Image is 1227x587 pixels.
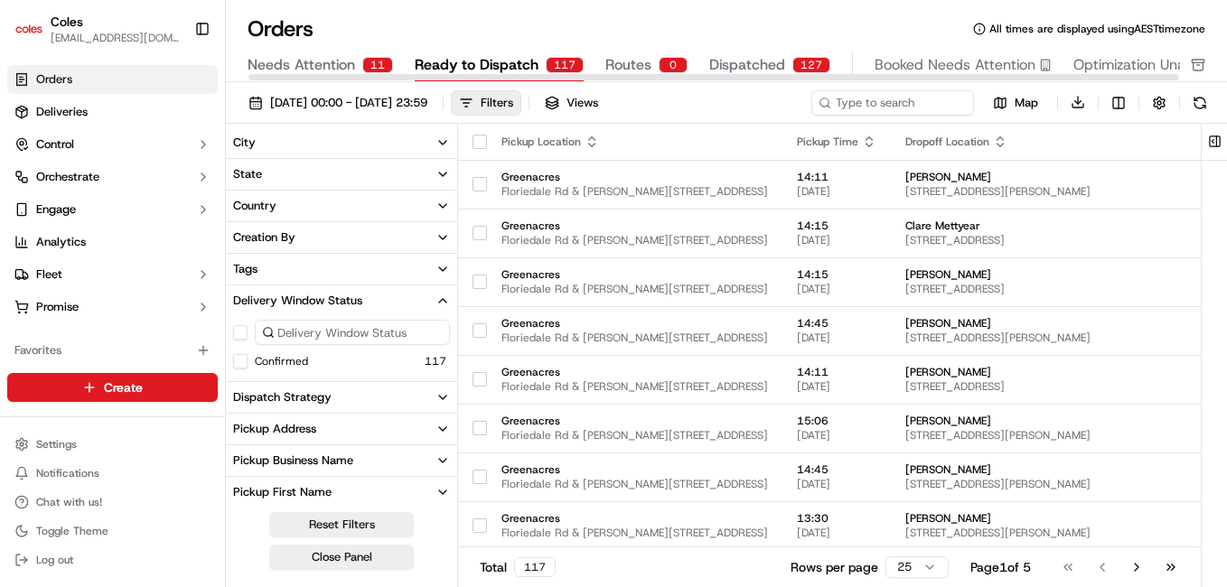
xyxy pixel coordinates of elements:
[226,414,457,444] button: Pickup Address
[480,557,556,577] div: Total
[797,511,876,526] span: 13:30
[51,13,83,31] button: Coles
[791,558,878,576] p: Rows per page
[797,526,876,540] span: [DATE]
[567,95,598,111] span: Views
[501,184,768,199] span: Floriedale Rd & [PERSON_NAME][STREET_ADDRESS]
[792,57,830,73] div: 127
[7,163,218,191] button: Orchestrate
[797,414,876,428] span: 15:06
[36,299,79,315] span: Promise
[415,54,539,76] span: Ready to Dispatch
[905,282,1183,296] span: [STREET_ADDRESS]
[7,336,218,365] div: Favorites
[226,127,457,158] button: City
[797,170,876,184] span: 14:11
[7,228,218,256] a: Analytics
[905,511,1183,526] span: [PERSON_NAME]
[233,229,295,246] div: Creation By
[659,57,688,73] div: 0
[501,379,768,394] span: Floriedale Rd & [PERSON_NAME][STREET_ADDRESS]
[7,373,218,402] button: Create
[501,282,768,296] span: Floriedale Rd & [PERSON_NAME][STREET_ADDRESS]
[905,170,1183,184] span: [PERSON_NAME]
[501,477,768,491] span: Floriedale Rd & [PERSON_NAME][STREET_ADDRESS]
[233,135,256,151] div: City
[36,234,86,250] span: Analytics
[7,432,218,457] button: Settings
[14,14,43,43] img: Coles
[233,198,276,214] div: Country
[226,477,457,508] button: Pickup First Name
[797,282,876,296] span: [DATE]
[226,191,457,221] button: Country
[514,557,556,577] div: 117
[501,233,768,247] span: Floriedale Rd & [PERSON_NAME][STREET_ADDRESS]
[233,261,258,277] div: Tags
[797,135,876,149] div: Pickup Time
[905,267,1183,282] span: [PERSON_NAME]
[248,54,355,76] span: Needs Attention
[36,466,99,480] span: Notifications
[905,316,1183,331] span: [PERSON_NAME]
[36,136,74,153] span: Control
[905,233,1183,247] span: [STREET_ADDRESS]
[905,414,1183,428] span: [PERSON_NAME]
[7,195,218,224] button: Engage
[425,354,446,368] span: 117
[546,57,584,73] div: 117
[7,130,218,159] button: Control
[905,219,1183,233] span: Clare Mettyear
[233,421,316,437] div: Pickup Address
[248,14,314,43] h1: Orders
[905,184,1183,199] span: [STREET_ADDRESS][PERSON_NAME]
[905,365,1183,379] span: [PERSON_NAME]
[905,331,1183,345] span: [STREET_ADDRESS][PERSON_NAME]
[501,462,768,477] span: Greenacres
[797,316,876,331] span: 14:45
[905,526,1183,540] span: [STREET_ADDRESS][PERSON_NAME]
[36,104,88,120] span: Deliveries
[501,526,768,540] span: Floriedale Rd & [PERSON_NAME][STREET_ADDRESS]
[36,266,62,283] span: Fleet
[989,22,1205,36] span: All times are displayed using AEST timezone
[269,545,414,570] button: Close Panel
[7,65,218,94] a: Orders
[51,31,180,45] span: [EMAIL_ADDRESS][DOMAIN_NAME]
[226,285,457,316] button: Delivery Window Status
[7,7,187,51] button: ColesColes[EMAIL_ADDRESS][DOMAIN_NAME]
[797,233,876,247] span: [DATE]
[226,222,457,253] button: Creation By
[7,518,218,544] button: Toggle Theme
[797,219,876,233] span: 14:15
[233,166,262,182] div: State
[36,495,102,509] span: Chat with us!
[233,389,332,405] div: Dispatch Strategy
[905,135,1183,149] div: Dropoff Location
[451,90,521,116] button: Filters
[875,54,1035,76] span: Booked Needs Attention
[7,547,218,573] button: Log out
[537,90,606,116] button: Views
[797,331,876,345] span: [DATE]
[7,260,218,289] button: Fleet
[7,461,218,486] button: Notifications
[811,90,974,116] input: Type to search
[501,267,768,282] span: Greenacres
[255,354,308,368] label: Confirmed
[36,201,76,218] span: Engage
[797,184,876,199] span: [DATE]
[501,428,768,443] span: Floriedale Rd & [PERSON_NAME][STREET_ADDRESS]
[501,511,768,526] span: Greenacres
[905,428,1183,443] span: [STREET_ADDRESS][PERSON_NAME]
[7,98,218,126] a: Deliveries
[36,524,108,538] span: Toggle Theme
[36,71,72,88] span: Orders
[797,477,876,491] span: [DATE]
[226,254,457,284] button: Tags
[255,320,450,345] input: Delivery Window Status
[501,219,768,233] span: Greenacres
[501,316,768,331] span: Greenacres
[797,267,876,282] span: 14:15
